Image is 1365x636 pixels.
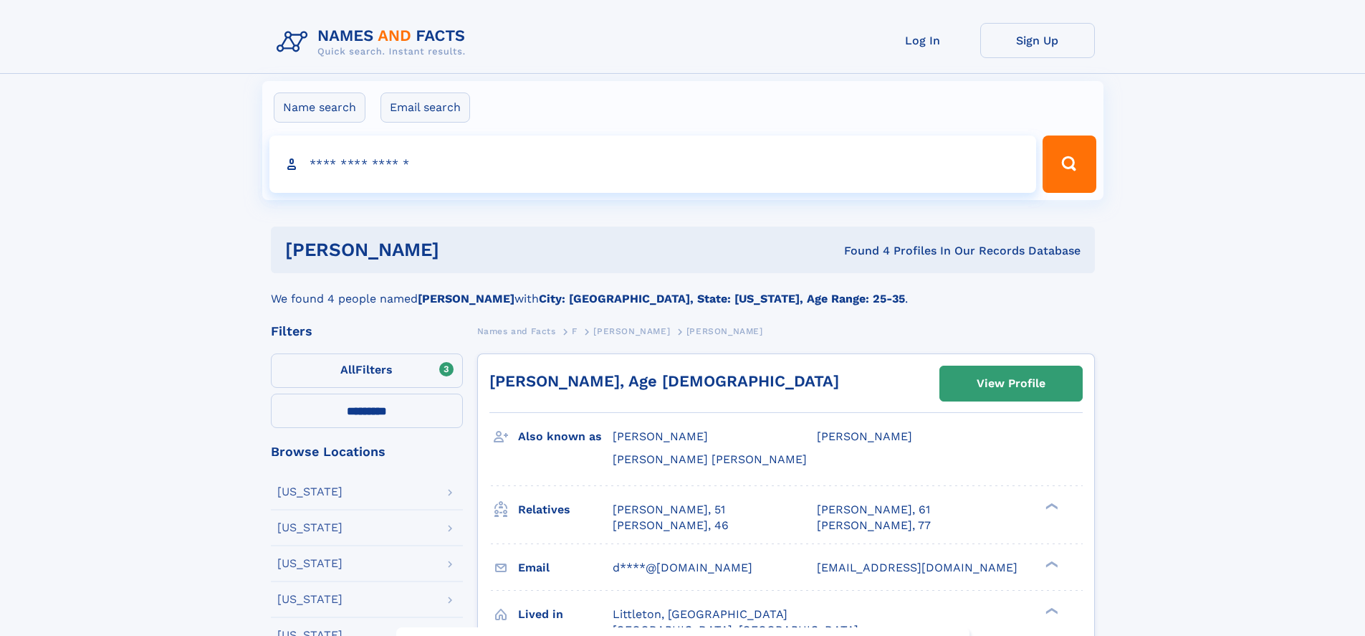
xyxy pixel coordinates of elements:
[613,518,729,533] a: [PERSON_NAME], 46
[271,445,463,458] div: Browse Locations
[380,92,470,123] label: Email search
[271,353,463,388] label: Filters
[277,486,343,498] div: [US_STATE]
[817,429,912,443] span: [PERSON_NAME]
[277,594,343,605] div: [US_STATE]
[518,556,613,580] h3: Email
[269,136,1037,193] input: search input
[593,322,670,340] a: [PERSON_NAME]
[613,429,708,443] span: [PERSON_NAME]
[271,325,463,338] div: Filters
[1042,606,1059,615] div: ❯
[572,326,578,336] span: F
[593,326,670,336] span: [PERSON_NAME]
[277,522,343,533] div: [US_STATE]
[613,607,787,621] span: Littleton, [GEOGRAPHIC_DATA]
[977,367,1045,400] div: View Profile
[518,602,613,627] h3: Lived in
[817,518,931,533] a: [PERSON_NAME], 77
[271,273,1095,308] div: We found 4 people named with .
[340,363,355,376] span: All
[539,292,905,305] b: City: [GEOGRAPHIC_DATA], State: [US_STATE], Age Range: 25-35
[418,292,514,305] b: [PERSON_NAME]
[1042,559,1059,569] div: ❯
[641,243,1081,259] div: Found 4 Profiles In Our Records Database
[613,502,725,518] a: [PERSON_NAME], 51
[518,498,613,522] h3: Relatives
[477,322,556,340] a: Names and Facts
[980,23,1095,58] a: Sign Up
[613,452,807,466] span: [PERSON_NAME] [PERSON_NAME]
[285,241,642,259] h1: [PERSON_NAME]
[940,366,1082,401] a: View Profile
[1043,136,1096,193] button: Search Button
[271,23,477,62] img: Logo Names and Facts
[489,372,839,390] a: [PERSON_NAME], Age [DEMOGRAPHIC_DATA]
[274,92,365,123] label: Name search
[866,23,980,58] a: Log In
[817,561,1017,574] span: [EMAIL_ADDRESS][DOMAIN_NAME]
[1042,501,1059,511] div: ❯
[277,558,343,569] div: [US_STATE]
[817,502,930,518] a: [PERSON_NAME], 61
[572,322,578,340] a: F
[686,326,763,336] span: [PERSON_NAME]
[518,424,613,449] h3: Also known as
